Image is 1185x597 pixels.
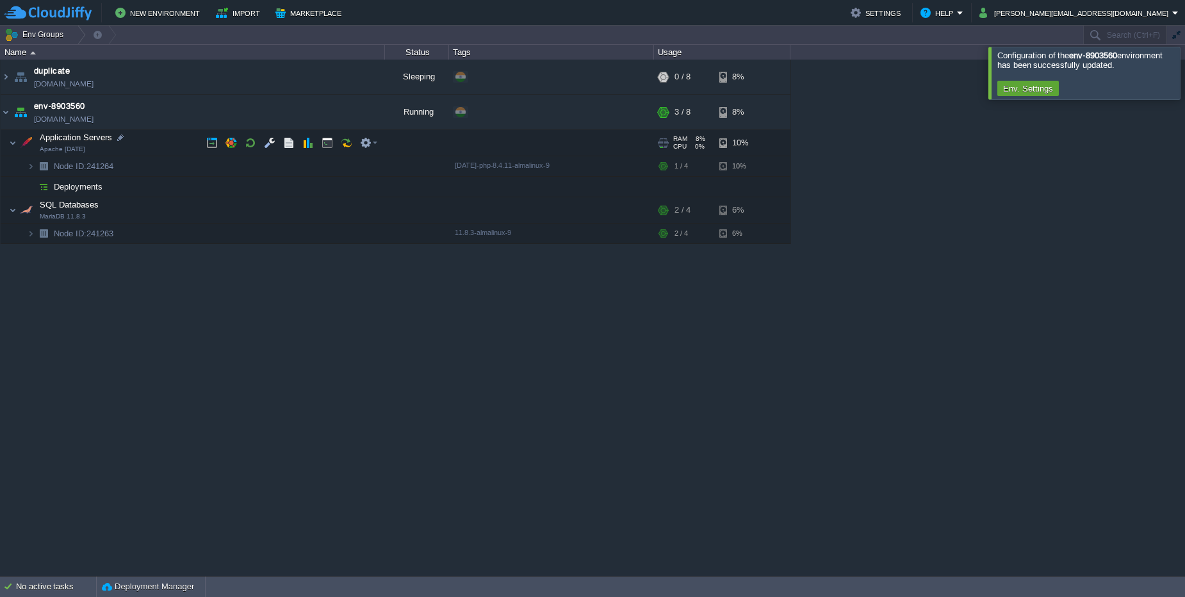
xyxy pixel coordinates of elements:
[455,229,511,236] span: 11.8.3-almalinux-9
[719,130,761,156] div: 10%
[386,45,448,60] div: Status
[999,83,1057,94] button: Env. Settings
[1,95,11,129] img: AMDAwAAAACH5BAEAAAAALAAAAAABAAEAAAICRAEAOw==
[34,78,94,90] a: [DOMAIN_NAME]
[34,65,70,78] a: duplicate
[455,161,550,169] span: [DATE]-php-8.4.11-almalinux-9
[38,132,114,143] span: Application Servers
[1131,546,1172,584] iframe: chat widget
[385,60,449,94] div: Sleeping
[692,143,705,151] span: 0%
[35,177,53,197] img: AMDAwAAAACH5BAEAAAAALAAAAAABAAEAAAICRAEAOw==
[12,60,29,94] img: AMDAwAAAACH5BAEAAAAALAAAAAABAAEAAAICRAEAOw==
[673,143,687,151] span: CPU
[674,156,688,176] div: 1 / 4
[275,5,345,20] button: Marketplace
[674,197,691,223] div: 2 / 4
[115,5,204,20] button: New Environment
[719,95,761,129] div: 8%
[34,100,85,113] a: env-8903560
[27,177,35,197] img: AMDAwAAAACH5BAEAAAAALAAAAAABAAEAAAICRAEAOw==
[38,199,101,210] span: SQL Databases
[30,51,36,54] img: AMDAwAAAACH5BAEAAAAALAAAAAABAAEAAAICRAEAOw==
[719,197,761,223] div: 6%
[1069,51,1116,60] b: env-8903560
[9,130,17,156] img: AMDAwAAAACH5BAEAAAAALAAAAAABAAEAAAICRAEAOw==
[12,95,29,129] img: AMDAwAAAACH5BAEAAAAALAAAAAABAAEAAAICRAEAOw==
[979,5,1172,20] button: [PERSON_NAME][EMAIL_ADDRESS][DOMAIN_NAME]
[27,224,35,243] img: AMDAwAAAACH5BAEAAAAALAAAAAABAAEAAAICRAEAOw==
[34,113,94,126] a: [DOMAIN_NAME]
[53,161,115,172] span: 241264
[38,200,101,209] a: SQL DatabasesMariaDB 11.8.3
[997,51,1163,70] span: Configuration of the environment has been successfully updated.
[9,197,17,223] img: AMDAwAAAACH5BAEAAAAALAAAAAABAAEAAAICRAEAOw==
[53,161,115,172] a: Node ID:241264
[692,135,705,143] span: 8%
[450,45,653,60] div: Tags
[4,5,92,21] img: CloudJiffy
[40,145,85,153] span: Apache [DATE]
[16,577,96,597] div: No active tasks
[17,197,35,223] img: AMDAwAAAACH5BAEAAAAALAAAAAABAAEAAAICRAEAOw==
[54,161,86,171] span: Node ID:
[851,5,904,20] button: Settings
[1,45,384,60] div: Name
[216,5,264,20] button: Import
[102,580,194,593] button: Deployment Manager
[38,133,114,142] a: Application ServersApache [DATE]
[655,45,790,60] div: Usage
[27,156,35,176] img: AMDAwAAAACH5BAEAAAAALAAAAAABAAEAAAICRAEAOw==
[35,224,53,243] img: AMDAwAAAACH5BAEAAAAALAAAAAABAAEAAAICRAEAOw==
[385,95,449,129] div: Running
[1,60,11,94] img: AMDAwAAAACH5BAEAAAAALAAAAAABAAEAAAICRAEAOw==
[54,229,86,238] span: Node ID:
[53,181,104,192] a: Deployments
[53,228,115,239] a: Node ID:241263
[673,135,687,143] span: RAM
[674,224,688,243] div: 2 / 4
[17,130,35,156] img: AMDAwAAAACH5BAEAAAAALAAAAAABAAEAAAICRAEAOw==
[53,228,115,239] span: 241263
[719,60,761,94] div: 8%
[4,26,68,44] button: Env Groups
[920,5,957,20] button: Help
[719,224,761,243] div: 6%
[40,213,86,220] span: MariaDB 11.8.3
[35,156,53,176] img: AMDAwAAAACH5BAEAAAAALAAAAAABAAEAAAICRAEAOw==
[674,60,691,94] div: 0 / 8
[674,95,691,129] div: 3 / 8
[719,156,761,176] div: 10%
